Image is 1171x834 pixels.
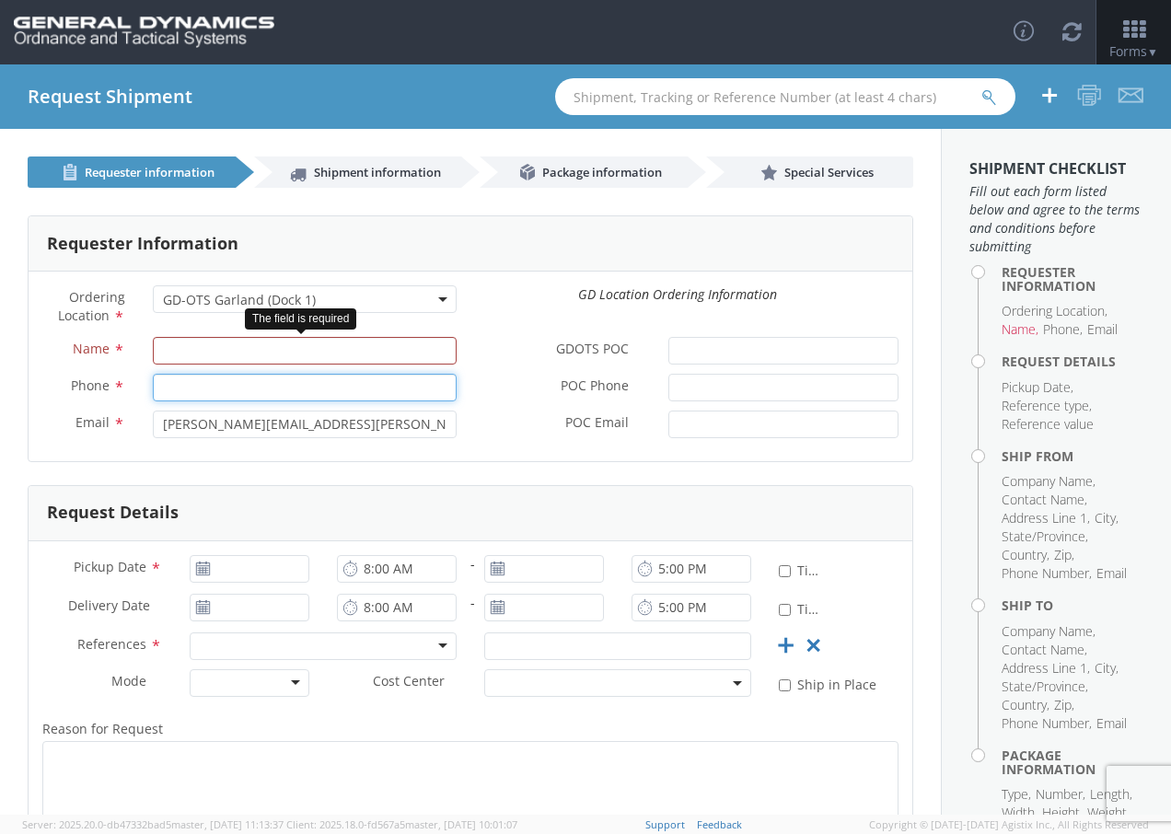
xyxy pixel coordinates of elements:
li: Height [1042,804,1083,822]
span: Phone [71,376,110,394]
li: Zip [1054,696,1074,714]
span: Mode [111,672,146,689]
h3: Request Details [47,504,179,522]
li: Company Name [1002,472,1096,491]
label: Time Definite [779,597,825,619]
a: Support [645,817,685,831]
span: POC Phone [561,376,629,398]
li: Country [1002,696,1049,714]
span: References [77,635,146,653]
li: Address Line 1 [1002,659,1090,678]
li: Length [1090,785,1132,804]
li: Email [1096,564,1127,583]
span: Copyright © [DATE]-[DATE] Agistix Inc., All Rights Reserved [869,817,1149,832]
span: Reason for Request [42,720,163,737]
li: Email [1087,320,1118,339]
li: Reference value [1002,415,1094,434]
h4: Request Details [1002,354,1143,368]
li: Type [1002,785,1031,804]
h4: Request Shipment [28,87,192,107]
span: master, [DATE] 11:13:37 [171,817,284,831]
h4: Requester Information [1002,265,1143,294]
span: Delivery Date [68,597,150,618]
h3: Shipment Checklist [969,161,1143,178]
li: Country [1002,546,1049,564]
a: Shipment information [254,156,462,188]
span: Ordering Location [58,288,125,324]
input: Time Definite [779,565,791,577]
span: master, [DATE] 10:01:07 [405,817,517,831]
h4: Ship To [1002,598,1143,612]
li: Address Line 1 [1002,509,1090,527]
li: Phone [1043,320,1083,339]
a: Requester information [28,156,236,188]
span: Requester information [85,164,214,180]
li: Width [1002,804,1038,822]
li: Reference type [1002,397,1092,415]
h3: Requester Information [47,235,238,253]
li: Company Name [1002,622,1096,641]
img: gd-ots-0c3321f2eb4c994f95cb.png [14,17,274,48]
span: POC Email [565,413,629,434]
a: Feedback [697,817,742,831]
a: Package information [480,156,688,188]
label: Time Definite [779,559,825,580]
li: Pickup Date [1002,378,1073,397]
li: Ordering Location [1002,302,1107,320]
li: City [1095,509,1119,527]
h4: Ship From [1002,449,1143,463]
label: Ship in Place [779,673,880,694]
span: Package information [542,164,662,180]
span: GD-OTS Garland (Dock 1) [163,291,446,308]
span: GD-OTS Garland (Dock 1) [153,285,457,313]
a: Special Services [706,156,914,188]
span: Cost Center [373,672,445,693]
span: Forms [1109,42,1158,60]
span: ▼ [1147,44,1158,60]
span: Server: 2025.20.0-db47332bad5 [22,817,284,831]
input: Shipment, Tracking or Reference Number (at least 4 chars) [555,78,1015,115]
li: Email [1096,714,1127,733]
input: Time Definite [779,604,791,616]
li: Contact Name [1002,641,1087,659]
div: The field is required [245,308,356,330]
li: Zip [1054,546,1074,564]
li: Contact Name [1002,491,1087,509]
span: Fill out each form listed below and agree to the terms and conditions before submitting [969,182,1143,256]
li: Phone Number [1002,714,1092,733]
li: State/Province [1002,527,1088,546]
li: Number [1036,785,1085,804]
span: GDOTS POC [556,340,629,361]
li: Name [1002,320,1038,339]
span: Special Services [784,164,874,180]
span: Email [75,413,110,431]
h4: Package Information [1002,748,1143,777]
span: Client: 2025.18.0-fd567a5 [286,817,517,831]
li: State/Province [1002,678,1088,696]
span: Shipment information [314,164,441,180]
li: Weight [1087,804,1130,822]
li: City [1095,659,1119,678]
li: Phone Number [1002,564,1092,583]
input: Ship in Place [779,679,791,691]
span: Name [73,340,110,357]
i: GD Location Ordering Information [578,285,777,303]
span: Pickup Date [74,558,146,575]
